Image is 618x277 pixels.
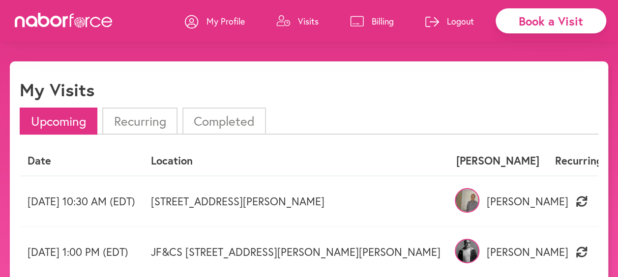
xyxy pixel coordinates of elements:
[143,146,448,175] th: Location
[20,176,143,227] td: [DATE] 10:30 AM (EDT)
[20,79,94,100] h1: My Visits
[455,188,479,213] img: uO9lBQdmSAKJJyDVnUlj
[185,6,245,36] a: My Profile
[276,6,319,36] a: Visits
[547,146,616,175] th: Recurring?
[143,176,448,227] td: [STREET_ADDRESS][PERSON_NAME]
[298,15,319,27] p: Visits
[206,15,245,27] p: My Profile
[20,108,97,135] li: Upcoming
[456,246,539,258] p: [PERSON_NAME]
[456,195,539,208] p: [PERSON_NAME]
[20,146,143,175] th: Date
[350,6,394,36] a: Billing
[496,8,606,33] div: Book a Visit
[425,6,474,36] a: Logout
[447,15,474,27] p: Logout
[372,15,394,27] p: Billing
[102,108,177,135] li: Recurring
[455,239,479,263] img: 7Z0BpNkcRjmmIFIZ5S1I
[182,108,266,135] li: Completed
[448,146,547,175] th: [PERSON_NAME]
